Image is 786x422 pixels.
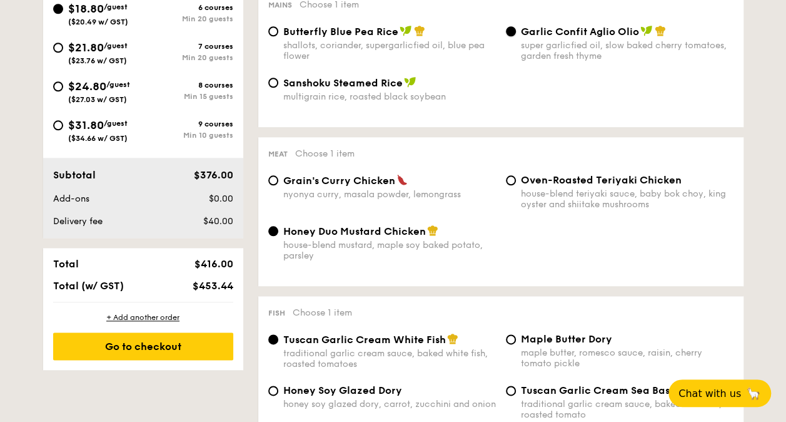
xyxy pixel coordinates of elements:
[521,26,639,38] span: Garlic Confit Aglio Olio
[668,379,771,407] button: Chat with us🦙
[293,307,352,318] span: Choose 1 item
[143,131,233,140] div: Min 10 guests
[283,384,402,396] span: Honey Soy Glazed Dory
[283,91,496,102] div: multigrain rice, roasted black soybean
[283,189,496,200] div: nyonya curry, masala powder, lemongrass
[53,216,103,227] span: Delivery fee
[400,25,412,36] img: icon-vegan.f8ff3823.svg
[283,40,496,61] div: shallots, coriander, supergarlicfied oil, blue pea flower
[268,175,278,185] input: Grain's Curry Chickennyonya curry, masala powder, lemongrass
[521,384,674,396] span: Tuscan Garlic Cream Sea Bass
[404,76,416,88] img: icon-vegan.f8ff3823.svg
[53,280,124,292] span: Total (w/ GST)
[521,188,733,210] div: house-blend teriyaki sauce, baby bok choy, king oyster and shiitake mushrooms
[194,258,233,270] span: $416.00
[506,386,516,396] input: Tuscan Garlic Cream Sea Bass+$2.00traditional garlic cream sauce, baked sea bass, roasted tomato
[143,3,233,12] div: 6 courses
[521,333,612,345] span: Maple Butter Dory
[104,3,128,11] span: /guest
[203,216,233,227] span: $40.00
[53,81,63,91] input: $24.80/guest($27.03 w/ GST)8 coursesMin 15 guests
[143,120,233,128] div: 9 courses
[53,193,89,204] span: Add-ons
[192,280,233,292] span: $453.44
[68,134,128,143] span: ($34.66 w/ GST)
[283,399,496,409] div: honey soy glazed dory, carrot, zucchini and onion
[104,41,128,50] span: /guest
[268,26,278,36] input: Butterfly Blue Pea Riceshallots, coriander, supergarlicfied oil, blue pea flower
[53,43,63,53] input: $21.80/guest($23.76 w/ GST)7 coursesMin 20 guests
[506,175,516,185] input: Oven-Roasted Teriyaki Chickenhouse-blend teriyaki sauce, baby bok choy, king oyster and shiitake ...
[53,169,96,181] span: Subtotal
[447,333,458,344] img: icon-chef-hat.a58ddaea.svg
[268,386,278,396] input: Honey Soy Glazed Doryhoney soy glazed dory, carrot, zucchini and onion
[427,225,438,236] img: icon-chef-hat.a58ddaea.svg
[295,148,355,159] span: Choose 1 item
[208,193,233,204] span: $0.00
[506,26,516,36] input: Garlic Confit Aglio Oliosuper garlicfied oil, slow baked cherry tomatoes, garden fresh thyme
[68,56,127,65] span: ($23.76 w/ GST)
[283,26,398,38] span: Butterfly Blue Pea Rice
[521,40,733,61] div: super garlicfied oil, slow baked cherry tomatoes, garden fresh thyme
[53,120,63,130] input: $31.80/guest($34.66 w/ GST)9 coursesMin 10 guests
[283,225,426,237] span: Honey Duo Mustard Chicken
[283,240,496,261] div: house-blend mustard, maple soy baked potato, parsley
[414,25,425,36] img: icon-chef-hat.a58ddaea.svg
[268,150,288,158] span: Meat
[283,175,395,187] span: Grain's Curry Chicken
[68,41,104,54] span: $21.80
[68,2,104,16] span: $18.80
[68,95,127,104] span: ($27.03 w/ GST)
[143,14,233,23] div: Min 20 guests
[283,348,496,369] div: traditional garlic cream sauce, baked white fish, roasted tomatoes
[746,386,761,401] span: 🦙
[521,347,733,369] div: maple butter, romesco sauce, raisin, cherry tomato pickle
[283,334,446,346] span: Tuscan Garlic Cream White Fish
[521,399,733,420] div: traditional garlic cream sauce, baked sea bass, roasted tomato
[143,81,233,90] div: 8 courses
[268,226,278,236] input: Honey Duo Mustard Chickenhouse-blend mustard, maple soy baked potato, parsley
[53,332,233,360] div: Go to checkout
[53,4,63,14] input: $18.80/guest($20.49 w/ GST)6 coursesMin 20 guests
[68,118,104,132] span: $31.80
[53,258,79,270] span: Total
[53,312,233,322] div: + Add another order
[104,119,128,128] span: /guest
[268,1,292,9] span: Mains
[268,309,285,317] span: Fish
[521,174,682,186] span: Oven-Roasted Teriyaki Chicken
[143,42,233,51] div: 7 courses
[283,77,403,89] span: Sanshoku Steamed Rice
[268,334,278,344] input: Tuscan Garlic Cream White Fishtraditional garlic cream sauce, baked white fish, roasted tomatoes
[106,80,130,89] span: /guest
[143,92,233,101] div: Min 15 guests
[68,80,106,93] span: $24.80
[68,18,128,26] span: ($20.49 w/ GST)
[193,169,233,181] span: $376.00
[655,25,666,36] img: icon-chef-hat.a58ddaea.svg
[640,25,653,36] img: icon-vegan.f8ff3823.svg
[143,53,233,62] div: Min 20 guests
[678,388,741,399] span: Chat with us
[506,334,516,344] input: Maple Butter Dorymaple butter, romesco sauce, raisin, cherry tomato pickle
[396,174,408,185] img: icon-spicy.37a8142b.svg
[268,78,278,88] input: Sanshoku Steamed Ricemultigrain rice, roasted black soybean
